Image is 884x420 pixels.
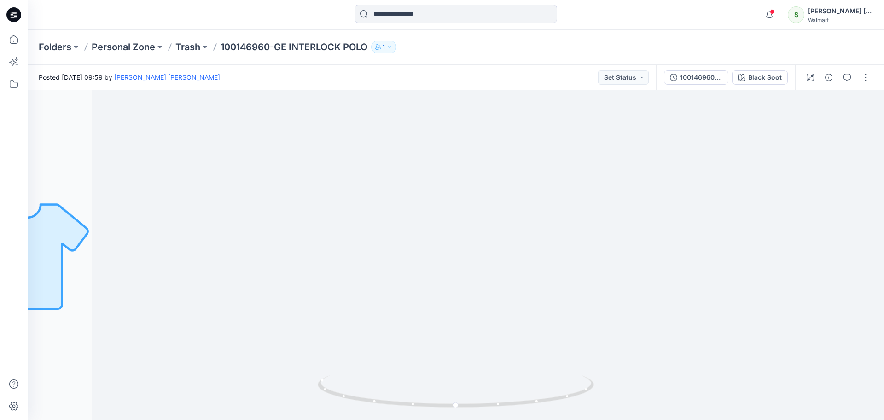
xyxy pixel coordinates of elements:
[221,41,367,53] p: 100146960-GE INTERLOCK POLO
[788,6,804,23] div: S​
[371,41,396,53] button: 1
[175,41,200,53] a: Trash
[808,17,872,24] div: Walmart
[39,72,220,82] span: Posted [DATE] 09:59 by
[748,72,782,83] div: Black Soot
[383,42,385,52] p: 1
[39,41,71,53] a: Folders
[680,72,722,83] div: 100146960-GE INTERLOCK POLO
[114,73,220,81] a: [PERSON_NAME] ​[PERSON_NAME]
[664,70,728,85] button: 100146960-GE INTERLOCK POLO
[808,6,872,17] div: [PERSON_NAME] ​[PERSON_NAME]
[92,41,155,53] a: Personal Zone
[732,70,788,85] button: Black Soot
[821,70,836,85] button: Details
